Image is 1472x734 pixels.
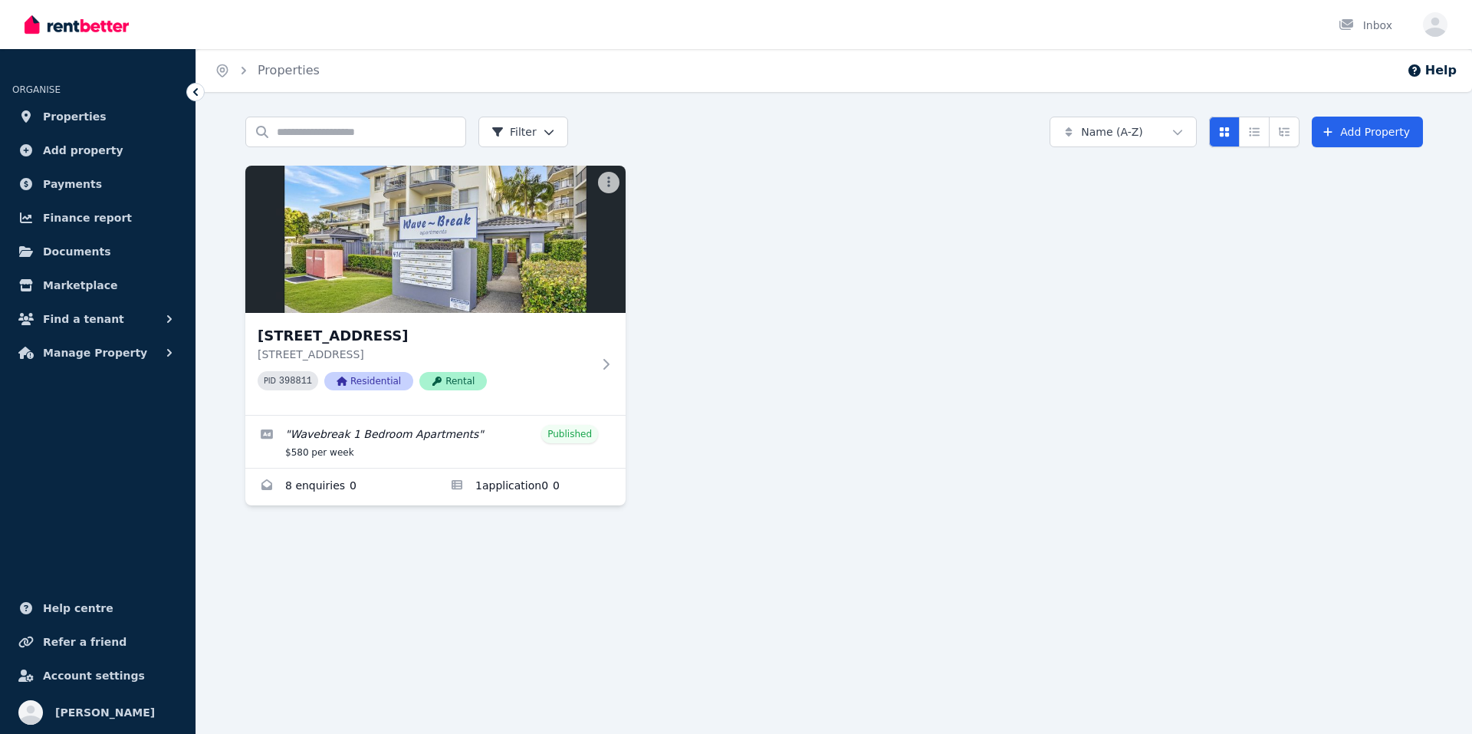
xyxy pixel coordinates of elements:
[12,593,183,624] a: Help centre
[43,310,124,328] span: Find a tenant
[55,703,155,722] span: [PERSON_NAME]
[258,325,592,347] h3: [STREET_ADDRESS]
[1312,117,1423,147] a: Add Property
[245,166,626,313] img: 23/416 Marine Parade, Biggera Waters
[245,166,626,415] a: 23/416 Marine Parade, Biggera Waters[STREET_ADDRESS][STREET_ADDRESS]PID 398811ResidentialRental
[324,372,413,390] span: Residential
[1407,61,1457,80] button: Help
[279,376,312,387] code: 398811
[12,660,183,691] a: Account settings
[1081,124,1143,140] span: Name (A-Z)
[43,107,107,126] span: Properties
[12,202,183,233] a: Finance report
[1209,117,1299,147] div: View options
[12,135,183,166] a: Add property
[491,124,537,140] span: Filter
[12,101,183,132] a: Properties
[12,236,183,267] a: Documents
[43,175,102,193] span: Payments
[264,377,276,385] small: PID
[43,667,145,685] span: Account settings
[196,49,338,92] nav: Breadcrumb
[12,304,183,334] button: Find a tenant
[245,416,626,468] a: Edit listing: Wavebreak 1 Bedroom Apartments
[12,627,183,657] a: Refer a friend
[1209,117,1240,147] button: Card view
[1239,117,1270,147] button: Compact list view
[12,84,61,95] span: ORGANISE
[1269,117,1299,147] button: Expanded list view
[1050,117,1197,147] button: Name (A-Z)
[478,117,568,147] button: Filter
[258,63,320,77] a: Properties
[435,469,626,505] a: Applications for 23/416 Marine Parade, Biggera Waters
[43,633,127,651] span: Refer a friend
[598,172,619,193] button: More options
[258,347,592,362] p: [STREET_ADDRESS]
[12,169,183,199] a: Payments
[245,469,435,505] a: Enquiries for 23/416 Marine Parade, Biggera Waters
[25,13,129,36] img: RentBetter
[43,599,113,617] span: Help centre
[43,141,123,160] span: Add property
[12,270,183,301] a: Marketplace
[12,337,183,368] button: Manage Property
[43,242,111,261] span: Documents
[1339,18,1392,33] div: Inbox
[43,344,147,362] span: Manage Property
[419,372,487,390] span: Rental
[43,276,117,295] span: Marketplace
[43,209,132,227] span: Finance report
